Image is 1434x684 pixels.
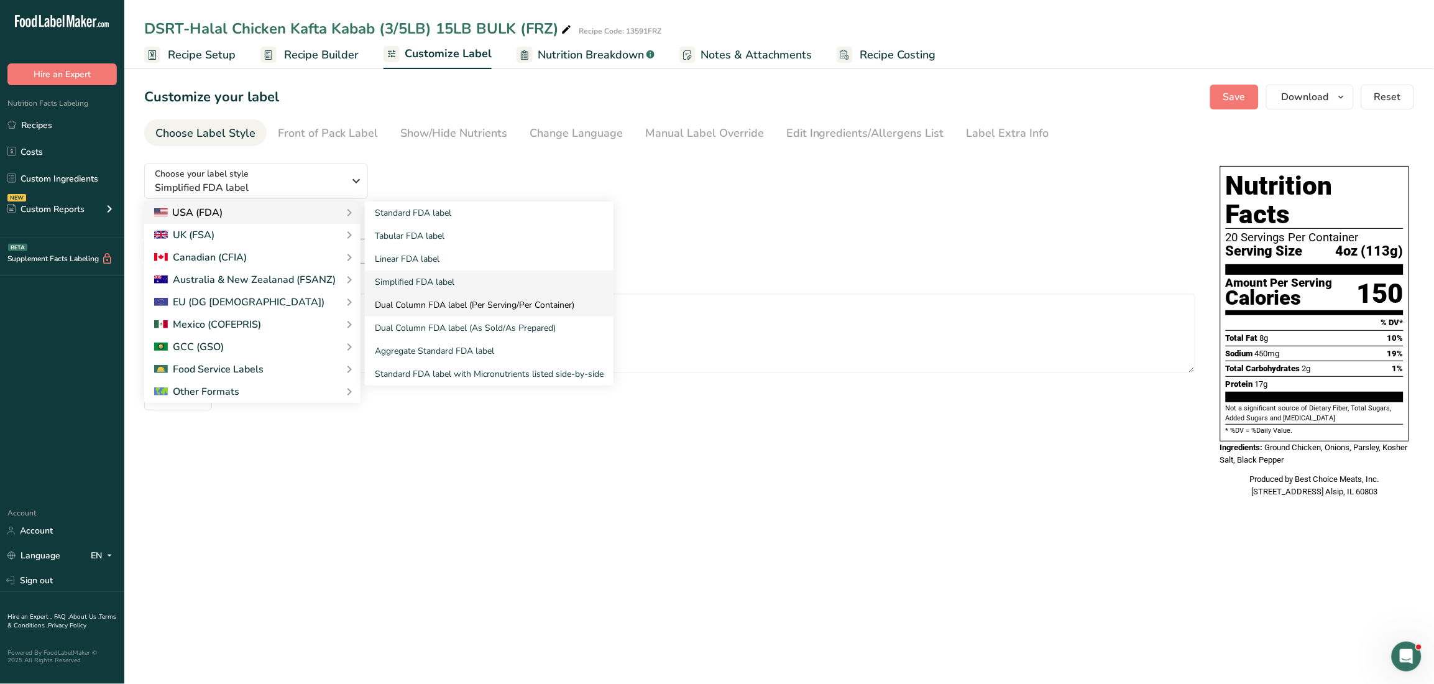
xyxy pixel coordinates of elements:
h1: Nutrition Facts [1226,172,1404,229]
span: 10% [1387,333,1404,343]
a: Recipe Setup [144,41,236,69]
button: Download [1266,85,1354,109]
div: GCC (GSO) [154,340,224,354]
div: Change Language [530,125,623,142]
a: Standard FDA label with Micronutrients listed side-by-side [365,363,614,386]
a: Dual Column FDA label (Per Serving/Per Container) [365,293,614,317]
span: Simplified FDA label [155,180,344,195]
div: USA (FDA) [154,205,223,220]
div: Show/Hide Nutrients [400,125,507,142]
div: Canadian (CFIA) [154,250,247,265]
div: Calories [1226,289,1333,307]
div: Produced by Best Choice Meats, Inc. [STREET_ADDRESS] Alsip, IL 60803 [1220,473,1409,497]
a: Terms & Conditions . [7,612,116,630]
span: Sodium [1226,349,1253,358]
a: Recipe Costing [837,41,936,69]
div: Australia & New Zealanad (FSANZ) [154,272,336,287]
div: NEW [7,194,26,201]
button: Reset [1361,85,1414,109]
div: EN [91,548,117,563]
a: Recipe Builder [260,41,359,69]
div: Other Formats [154,384,239,399]
div: 150 [1357,277,1404,310]
div: Label Extra Info [967,125,1049,142]
a: Tabular FDA label [365,224,614,247]
span: Total Fat [1226,333,1258,343]
div: Mexico (COFEPRIS) [154,317,261,332]
a: Language [7,545,60,566]
div: UK (FSA) [154,228,214,243]
span: 17g [1255,379,1268,389]
div: EU (DG [DEMOGRAPHIC_DATA]) [154,295,325,310]
span: Reset [1374,90,1401,104]
span: Notes & Attachments [701,47,812,63]
a: FAQ . [54,612,69,621]
span: Recipe Setup [168,47,236,63]
div: Amount Per Serving [1226,277,1333,289]
span: Ingredients: [1220,443,1263,452]
a: Standard FDA label [365,201,614,224]
div: Edit Ingredients/Allergens List [786,125,944,142]
a: Dual Column FDA label (As Sold/As Prepared) [365,317,614,340]
section: % DV* [1226,315,1404,330]
button: Choose your label style Simplified FDA label [144,164,368,199]
div: DSRT-Halal Chicken Kafta Kabab (3/5LB) 15LB BULK (FRZ) [144,17,574,40]
span: Save [1223,90,1246,104]
span: 19% [1387,349,1404,358]
a: Notes & Attachments [679,41,812,69]
button: Hire an Expert [7,63,117,85]
h1: Customize your label [144,87,279,108]
span: Nutrition Breakdown [538,47,644,63]
a: Customize Label [384,40,492,70]
div: Choose Label Style [155,125,255,142]
div: Food Service Labels [154,362,264,377]
span: Protein [1226,379,1253,389]
span: 450mg [1255,349,1280,358]
div: Front of Pack Label [278,125,378,142]
span: 1% [1392,364,1404,373]
div: Powered By FoodLabelMaker © 2025 All Rights Reserved [7,649,117,664]
a: Hire an Expert . [7,612,52,621]
div: Recipe Code: 13591FRZ [579,25,661,37]
a: Simplified FDA label [365,270,614,293]
iframe: Intercom live chat [1392,642,1422,672]
div: Custom Reports [7,203,85,216]
span: 4oz (113g) [1336,244,1404,259]
a: Linear FDA label [365,247,614,270]
span: Download [1282,90,1329,104]
span: 2g [1302,364,1311,373]
img: 2Q== [154,343,168,351]
span: Recipe Builder [284,47,359,63]
section: * %DV = %Daily Value. [1226,424,1404,436]
span: Recipe Costing [860,47,936,63]
span: Customize Label [405,45,492,62]
a: Nutrition Breakdown [517,41,655,69]
span: Choose your label style [155,167,249,180]
section: Not a significant source of Dietary Fiber, Total Sugars, Added Sugars and [MEDICAL_DATA] [1226,404,1404,424]
a: Privacy Policy [48,621,86,630]
span: 8g [1260,333,1269,343]
span: Total Carbohydrates [1226,364,1300,373]
a: About Us . [69,612,99,621]
div: Manual Label Override [645,125,764,142]
div: 20 Servings Per Container [1226,231,1404,244]
span: Serving Size [1226,244,1303,259]
div: BETA [8,244,27,251]
button: Save [1210,85,1259,109]
span: Ground Chicken, Onions, Parsley, Kosher Salt, Black Pepper [1220,443,1408,464]
a: Aggregate Standard FDA label [365,340,614,363]
label: Edit Insignificant Claim Statement [144,274,1195,289]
